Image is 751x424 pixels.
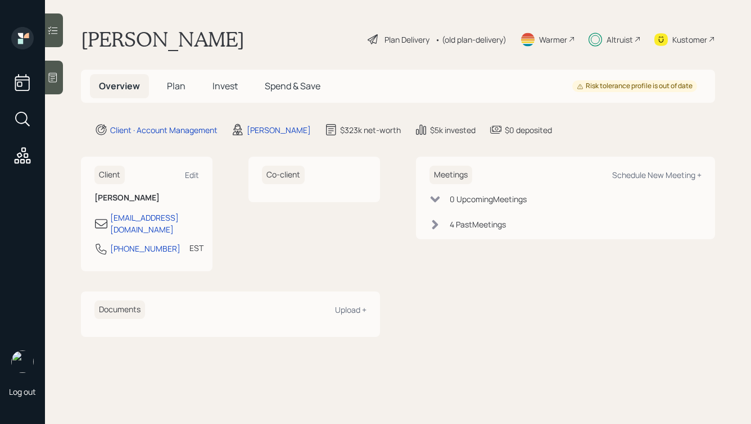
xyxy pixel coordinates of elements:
[612,170,702,180] div: Schedule New Meeting +
[262,166,305,184] h6: Co-client
[340,124,401,136] div: $323k net-worth
[430,124,476,136] div: $5k invested
[450,193,527,205] div: 0 Upcoming Meeting s
[450,218,506,230] div: 4 Past Meeting s
[607,34,633,45] div: Altruist
[110,243,180,254] div: [PHONE_NUMBER]
[99,80,140,92] span: Overview
[672,34,707,45] div: Kustomer
[81,27,245,52] h1: [PERSON_NAME]
[189,242,203,254] div: EST
[247,124,311,136] div: [PERSON_NAME]
[9,386,36,397] div: Log out
[435,34,506,45] div: • (old plan-delivery)
[505,124,552,136] div: $0 deposited
[539,34,567,45] div: Warmer
[212,80,238,92] span: Invest
[577,81,693,91] div: Risk tolerance profile is out of date
[185,170,199,180] div: Edit
[110,124,218,136] div: Client · Account Management
[429,166,472,184] h6: Meetings
[384,34,429,45] div: Plan Delivery
[11,350,34,373] img: hunter_neumayer.jpg
[110,212,199,235] div: [EMAIL_ADDRESS][DOMAIN_NAME]
[335,304,367,315] div: Upload +
[265,80,320,92] span: Spend & Save
[94,193,199,203] h6: [PERSON_NAME]
[167,80,186,92] span: Plan
[94,166,125,184] h6: Client
[94,300,145,319] h6: Documents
